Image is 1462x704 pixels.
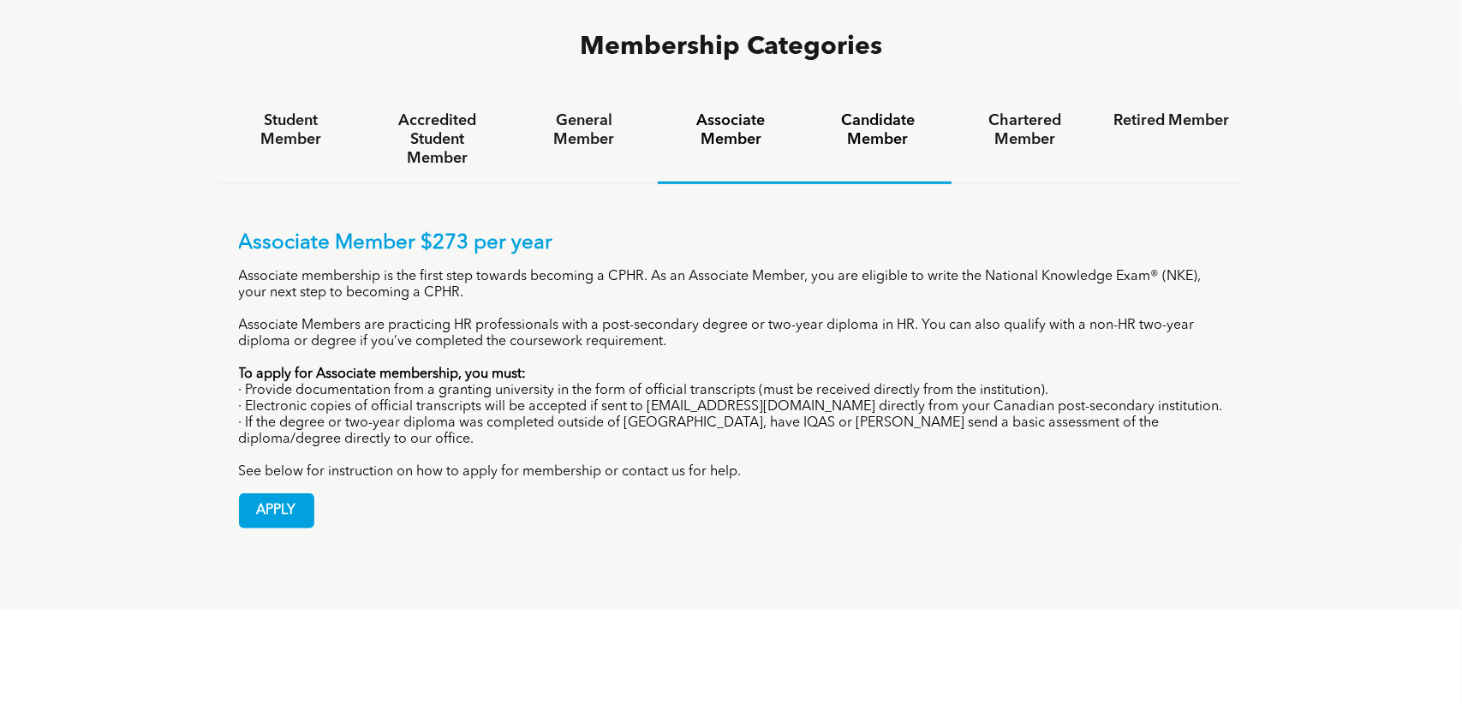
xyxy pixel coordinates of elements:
p: · Provide documentation from a granting university in the form of official transcripts (must be r... [239,383,1224,399]
h4: Retired Member [1113,111,1229,130]
h4: General Member [526,111,641,149]
p: Associate membership is the first step towards becoming a CPHR. As an Associate Member, you are e... [239,269,1224,301]
h4: Accredited Student Member [379,111,495,168]
h4: Chartered Member [967,111,1083,149]
h4: Candidate Member [820,111,935,149]
span: Membership Categories [580,34,882,60]
a: APPLY [239,493,314,528]
p: · Electronic copies of official transcripts will be accepted if sent to [EMAIL_ADDRESS][DOMAIN_NA... [239,399,1224,415]
p: Associate Members are practicing HR professionals with a post-secondary degree or two-year diplom... [239,318,1224,350]
span: APPLY [240,494,313,528]
h4: Associate Member [673,111,789,149]
h4: Student Member [233,111,349,149]
p: Associate Member $273 per year [239,231,1224,256]
strong: To apply for Associate membership, you must: [239,367,527,381]
p: · If the degree or two-year diploma was completed outside of [GEOGRAPHIC_DATA], have IQAS or [PER... [239,415,1224,448]
p: See below for instruction on how to apply for membership or contact us for help. [239,464,1224,480]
